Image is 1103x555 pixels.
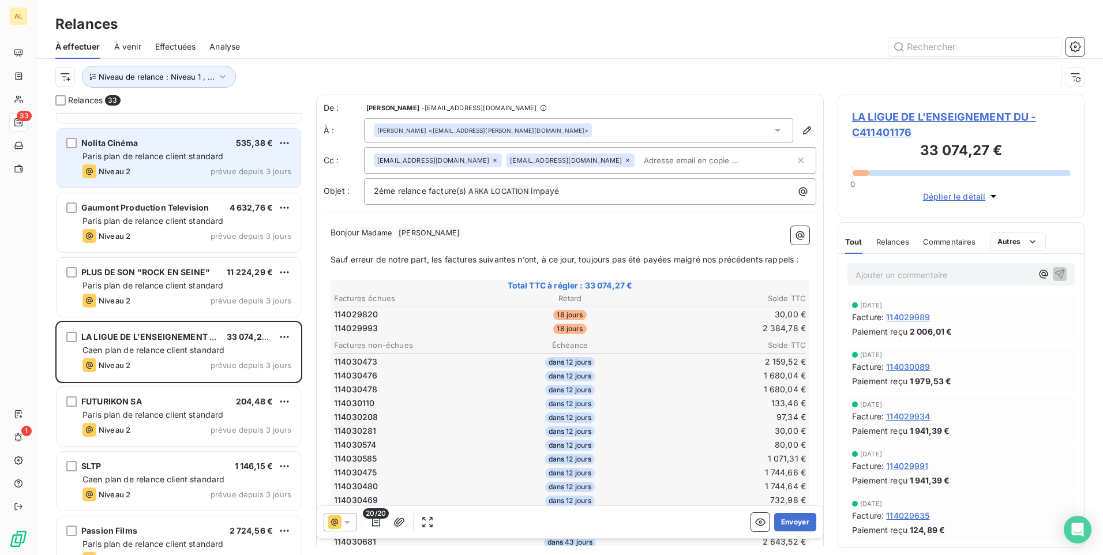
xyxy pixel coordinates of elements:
span: 11 224,29 € [227,267,273,277]
span: Caen plan de relance client standard [82,345,224,355]
th: Échéance [492,339,648,351]
span: [EMAIL_ADDRESS][DOMAIN_NAME] [377,157,489,164]
span: Paris plan de relance client standard [82,410,224,419]
span: [DATE] [860,500,882,507]
span: Madame [360,227,393,240]
td: 2 643,52 € [650,535,806,548]
span: Gaumont Production Television [81,202,209,212]
span: prévue depuis 3 jours [211,361,291,370]
span: Paris plan de relance client standard [82,280,224,290]
span: Paiement reçu [852,425,907,437]
td: 80,00 € [650,438,806,451]
span: dans 12 jours [545,412,595,423]
td: 97,34 € [650,411,806,423]
td: 1 744,64 € [650,480,806,493]
input: Rechercher [888,37,1061,56]
span: De : [324,102,364,114]
th: Factures échues [333,292,490,305]
span: ARKA LOCATION [467,185,530,198]
div: grid [55,113,302,555]
span: 114030089 [886,361,930,373]
span: impayé [531,186,559,196]
span: Niveau 2 [99,296,130,305]
div: Open Intercom Messenger [1064,516,1091,543]
span: Facture : [852,311,884,323]
span: Passion Films [81,526,137,535]
span: Relances [876,237,909,246]
td: 1 071,31 € [650,452,806,465]
span: 2éme relance facture(s) [374,186,466,196]
td: 133,46 € [650,397,806,410]
span: Objet : [324,186,350,196]
td: 114030478 [333,383,490,396]
span: [DATE] [860,351,882,358]
button: Autres [990,232,1046,251]
span: Facture : [852,361,884,373]
label: À : [324,125,364,136]
td: 114030110 [333,397,490,410]
span: [PERSON_NAME] [377,126,426,134]
button: Niveau de relance : Niveau 1 , ... [82,66,236,88]
span: - [EMAIL_ADDRESS][DOMAIN_NAME] [422,104,537,111]
span: Effectuées [155,41,196,52]
td: 114030476 [333,369,490,382]
span: 1 941,39 € [910,425,950,437]
span: dans 12 jours [545,426,595,437]
span: Paris plan de relance client standard [82,151,224,161]
span: dans 12 jours [545,454,595,464]
td: 114030480 [333,480,490,493]
td: 2 384,78 € [650,322,806,335]
label: Cc : [324,155,364,166]
span: dans 12 jours [545,440,595,451]
span: 204,48 € [236,396,273,406]
span: [PERSON_NAME] [366,104,419,111]
th: Solde TTC [650,292,806,305]
td: 114030473 [333,355,490,368]
span: Facture : [852,410,884,422]
td: 114030574 [333,438,490,451]
td: 1 680,04 € [650,383,806,396]
button: Déplier le détail [920,190,1003,203]
span: Niveau 2 [99,231,130,241]
th: Solde TTC [650,339,806,351]
span: 2 724,56 € [230,526,273,535]
span: Bonjour [331,227,359,237]
span: prévue depuis 3 jours [211,167,291,176]
span: dans 12 jours [545,385,595,395]
td: 30,00 € [650,425,806,437]
span: Facture : [852,509,884,522]
span: 114029991 [886,460,928,472]
input: Adresse email en copie ... [639,152,772,169]
span: Niveau 2 [99,425,130,434]
span: Niveau 2 [99,167,130,176]
span: PLUS DE SON "ROCK EN SEINE" [81,267,210,277]
span: 18 jours [553,324,586,334]
span: [DATE] [860,302,882,309]
td: 114030681 [333,535,490,548]
span: dans 12 jours [545,468,595,478]
span: dans 12 jours [545,399,595,409]
span: Facture : [852,460,884,472]
td: 1 680,04 € [650,369,806,382]
th: Factures non-échues [333,339,490,351]
span: Caen plan de relance client standard [82,474,224,484]
td: 1 744,66 € [650,466,806,479]
span: Paris plan de relance client standard [82,539,224,549]
span: dans 12 jours [545,482,595,492]
h3: Relances [55,14,118,35]
span: Déplier le détail [923,190,986,202]
span: dans 12 jours [545,357,595,367]
span: 1 979,53 € [910,375,952,387]
span: prévue depuis 3 jours [211,296,291,305]
span: dans 12 jours [545,496,595,506]
div: <[EMAIL_ADDRESS][PERSON_NAME][DOMAIN_NAME]> [377,126,588,134]
span: 33 [105,95,120,106]
td: 2 159,52 € [650,355,806,368]
span: À effectuer [55,41,100,52]
td: 114030475 [333,466,490,479]
td: 30,00 € [650,308,806,321]
button: Envoyer [774,513,816,531]
span: prévue depuis 3 jours [211,231,291,241]
span: 33 [17,111,32,121]
span: 114029820 [334,309,378,320]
